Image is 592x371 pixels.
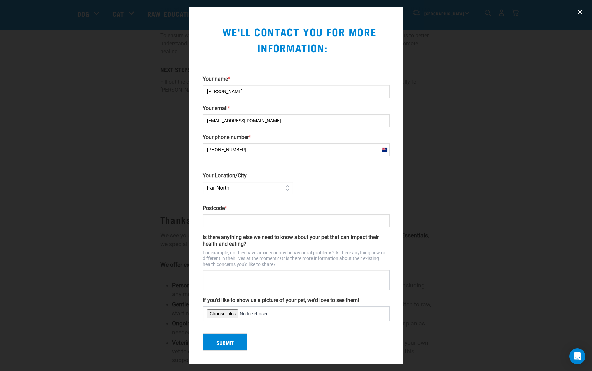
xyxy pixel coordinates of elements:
label: If you'd like to show us a picture of your pet, we'd love to see them! [203,297,390,304]
div: New Zealand: +64 [379,144,389,156]
label: Is there anything else we need to know about your pet that can impact their health and eating? [203,234,390,247]
p: For example, do they have anxiety or any behavioural problems? Is there anything new or different... [203,250,390,268]
label: Your phone number [203,134,390,141]
label: Your Location/City [203,172,293,179]
label: Postcode [203,205,390,212]
label: Your name [203,76,390,82]
label: Your email [203,105,390,112]
button: close [575,7,585,17]
div: Open Intercom Messenger [569,348,585,364]
button: Submit [203,333,247,351]
span: We'll contact you for more information: [216,29,377,50]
